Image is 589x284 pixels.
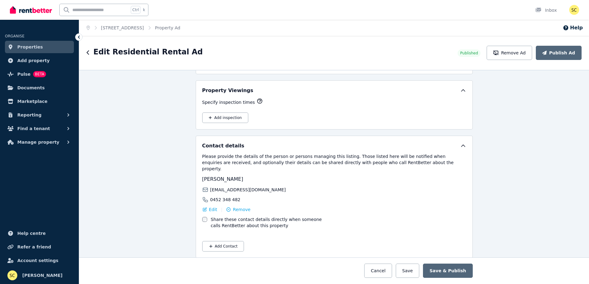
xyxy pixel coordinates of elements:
span: [EMAIL_ADDRESS][DOMAIN_NAME] [210,187,286,193]
button: Remove [226,206,250,213]
a: Properties [5,41,74,53]
button: Add inspection [202,112,248,123]
a: Add property [5,54,74,67]
button: Save & Publish [423,264,472,278]
span: Edit [209,206,217,213]
img: RentBetter [10,5,52,15]
button: Manage property [5,136,74,148]
button: Reporting [5,109,74,121]
span: Documents [17,84,45,91]
span: Account settings [17,257,58,264]
img: Savia Calisto [569,5,579,15]
span: 0452 348 482 [210,197,241,203]
span: Manage property [17,138,59,146]
nav: Breadcrumb [79,20,188,36]
span: Refer a friend [17,243,51,251]
label: Share these contact details directly when someone calls RentBetter about this property [211,216,332,229]
img: Savia Calisto [7,270,17,280]
div: Inbox [535,7,557,13]
a: Property Ad [155,25,180,30]
span: Remove [233,206,250,213]
span: Reporting [17,111,41,119]
a: Account settings [5,254,74,267]
span: k [143,7,145,12]
button: Find a tenant [5,122,74,135]
button: Remove Ad [487,46,532,60]
a: Help centre [5,227,74,239]
span: Help centre [17,230,46,237]
span: Pulse [17,70,31,78]
span: Properties [17,43,43,51]
button: Cancel [364,264,392,278]
span: Marketplace [17,98,47,105]
h5: Property Viewings [202,87,254,94]
span: BETA [33,71,46,77]
a: Refer a friend [5,241,74,253]
button: Save [396,264,419,278]
a: PulseBETA [5,68,74,80]
span: Ctrl [131,6,140,14]
a: [STREET_ADDRESS] [101,25,144,30]
button: Add Contact [202,241,244,252]
h5: Contact details [202,142,245,150]
h1: Edit Residential Rental Ad [93,47,203,57]
p: Specify inspection times [202,99,255,105]
span: Published [460,51,478,56]
a: Documents [5,82,74,94]
a: Marketplace [5,95,74,108]
p: Please provide the details of the person or persons managing this listing. Those listed here will... [202,153,466,172]
span: Find a tenant [17,125,50,132]
button: Help [563,24,583,32]
button: Edit [202,206,217,213]
span: [PERSON_NAME] [202,176,243,182]
button: Publish Ad [536,46,582,60]
span: ORGANISE [5,34,24,38]
span: | [221,206,223,213]
span: [PERSON_NAME] [22,272,62,279]
span: Add property [17,57,50,64]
